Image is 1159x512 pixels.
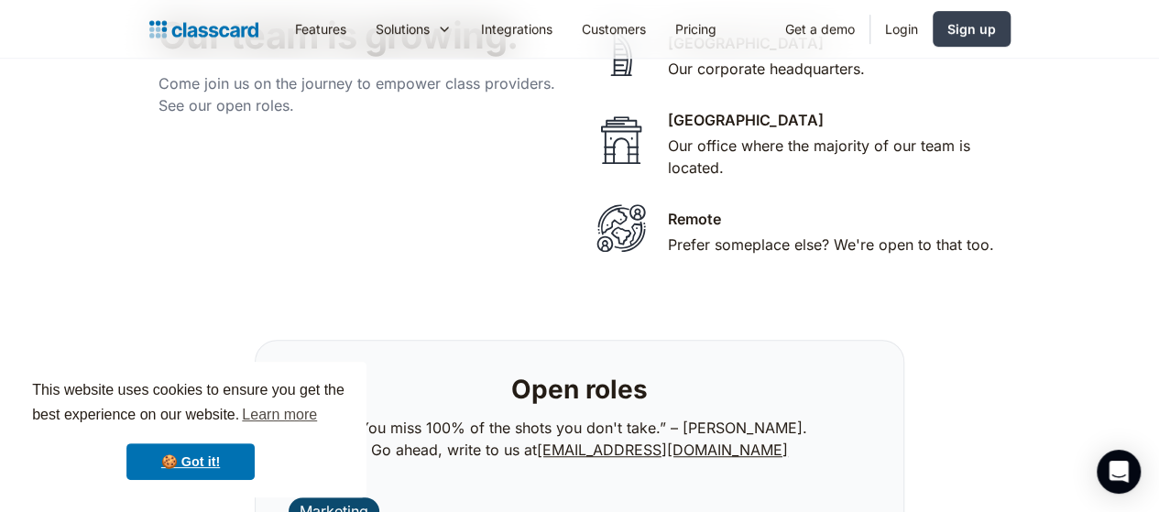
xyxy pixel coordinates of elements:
[376,19,430,38] div: Solutions
[668,58,865,80] div: Our corporate headquarters.
[149,16,258,42] a: home
[668,109,824,131] div: [GEOGRAPHIC_DATA]
[159,72,571,116] p: Come join us on the journey to empower class providers. See our open roles.
[537,441,788,459] a: [EMAIL_ADDRESS][DOMAIN_NAME]
[947,19,996,38] div: Sign up
[126,443,255,480] a: dismiss cookie message
[353,417,807,461] p: “You miss 100% of the shots you don't take.” – [PERSON_NAME]. Go ahead, write to us at
[567,8,661,49] a: Customers
[32,379,349,429] span: This website uses cookies to ensure you get the best experience on our website.
[280,8,361,49] a: Features
[668,208,721,230] div: Remote
[771,8,869,49] a: Get a demo
[870,8,933,49] a: Login
[15,362,366,497] div: cookieconsent
[661,8,731,49] a: Pricing
[668,135,1001,179] div: Our office where the majority of our team is located.
[239,401,320,429] a: learn more about cookies
[466,8,567,49] a: Integrations
[933,11,1011,47] a: Sign up
[511,374,648,406] h2: Open roles
[361,8,466,49] div: Solutions
[668,234,994,256] div: Prefer someplace else? We're open to that too.
[1097,450,1141,494] div: Open Intercom Messenger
